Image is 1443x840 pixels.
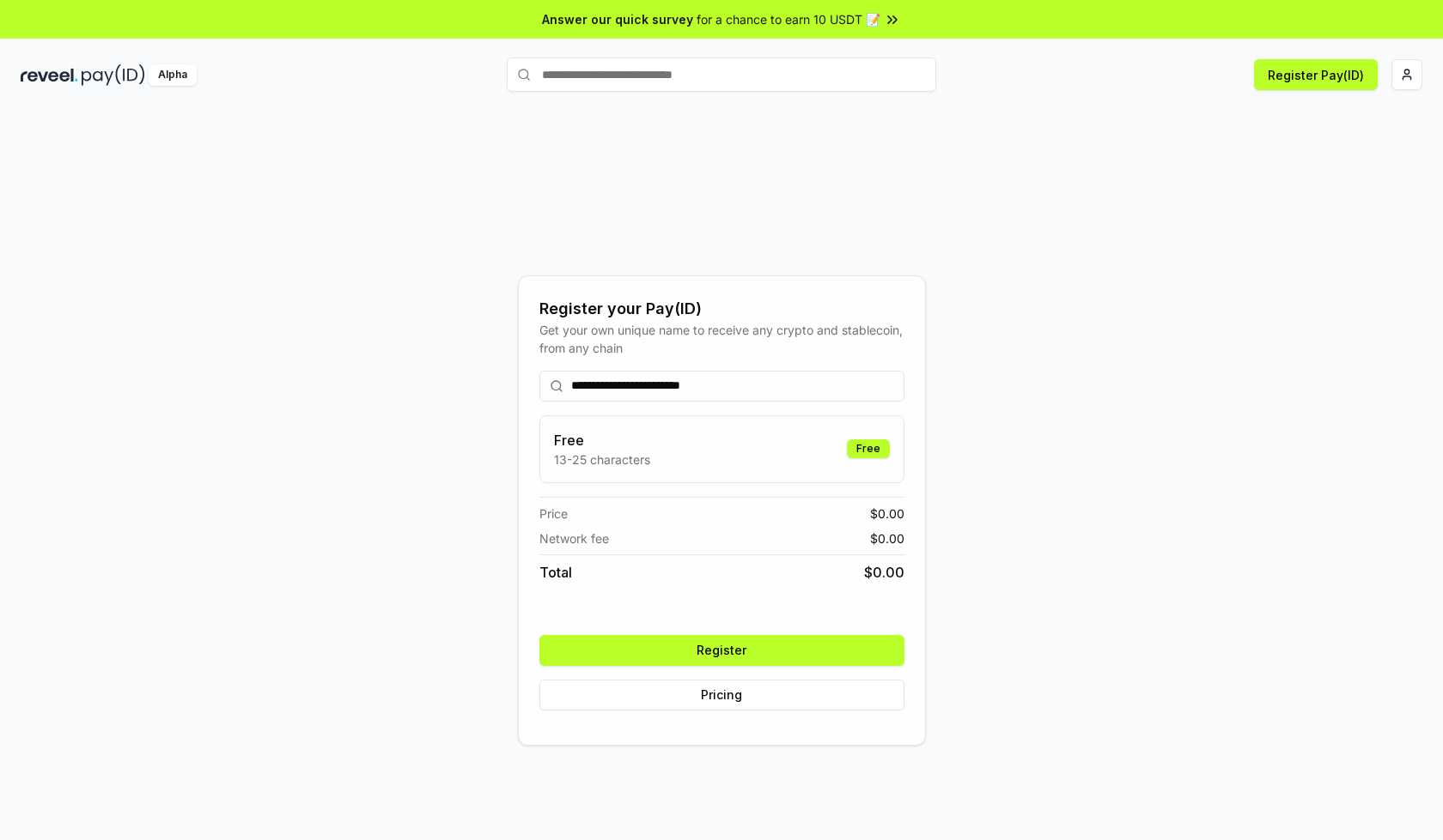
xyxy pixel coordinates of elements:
span: Network fee [539,529,609,547]
p: 13-25 characters [554,450,650,468]
div: Alpha [149,64,197,86]
span: $ 0.00 [870,529,904,547]
div: Free [847,439,890,458]
span: $ 0.00 [864,562,904,583]
button: Register Pay(ID) [1254,59,1378,90]
span: Price [539,505,568,523]
span: Answer our quick survey [542,10,693,28]
div: Register your Pay(ID) [539,297,904,321]
span: $ 0.00 [870,505,904,523]
img: pay_id [82,64,145,86]
img: reveel_dark [21,64,78,86]
button: Pricing [539,680,904,710]
h3: Free [554,430,650,450]
button: Register [539,635,904,666]
span: for a chance to earn 10 USDT 📝 [697,10,880,28]
span: Total [539,562,572,583]
div: Get your own unique name to receive any crypto and stablecoin, from any chain [539,321,904,357]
